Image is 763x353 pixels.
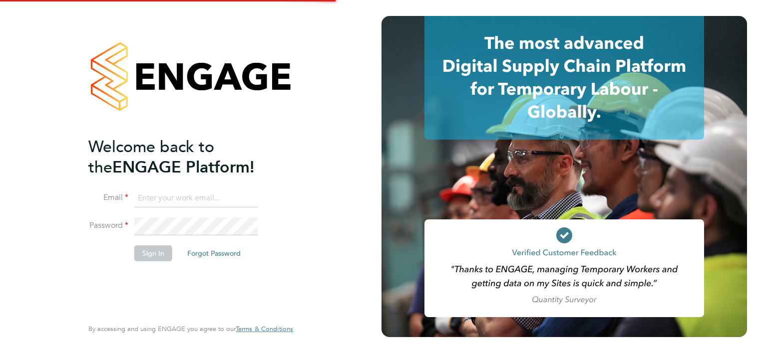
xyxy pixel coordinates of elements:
[88,192,128,203] label: Email
[88,325,293,333] span: By accessing and using ENGAGE you agree to our
[88,137,283,177] h2: ENGAGE Platform!
[88,137,214,177] span: Welcome back to the
[236,325,293,333] a: Terms & Conditions
[179,245,249,261] button: Forgot Password
[134,189,258,207] input: Enter your work email...
[88,220,128,231] label: Password
[134,245,172,261] button: Sign In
